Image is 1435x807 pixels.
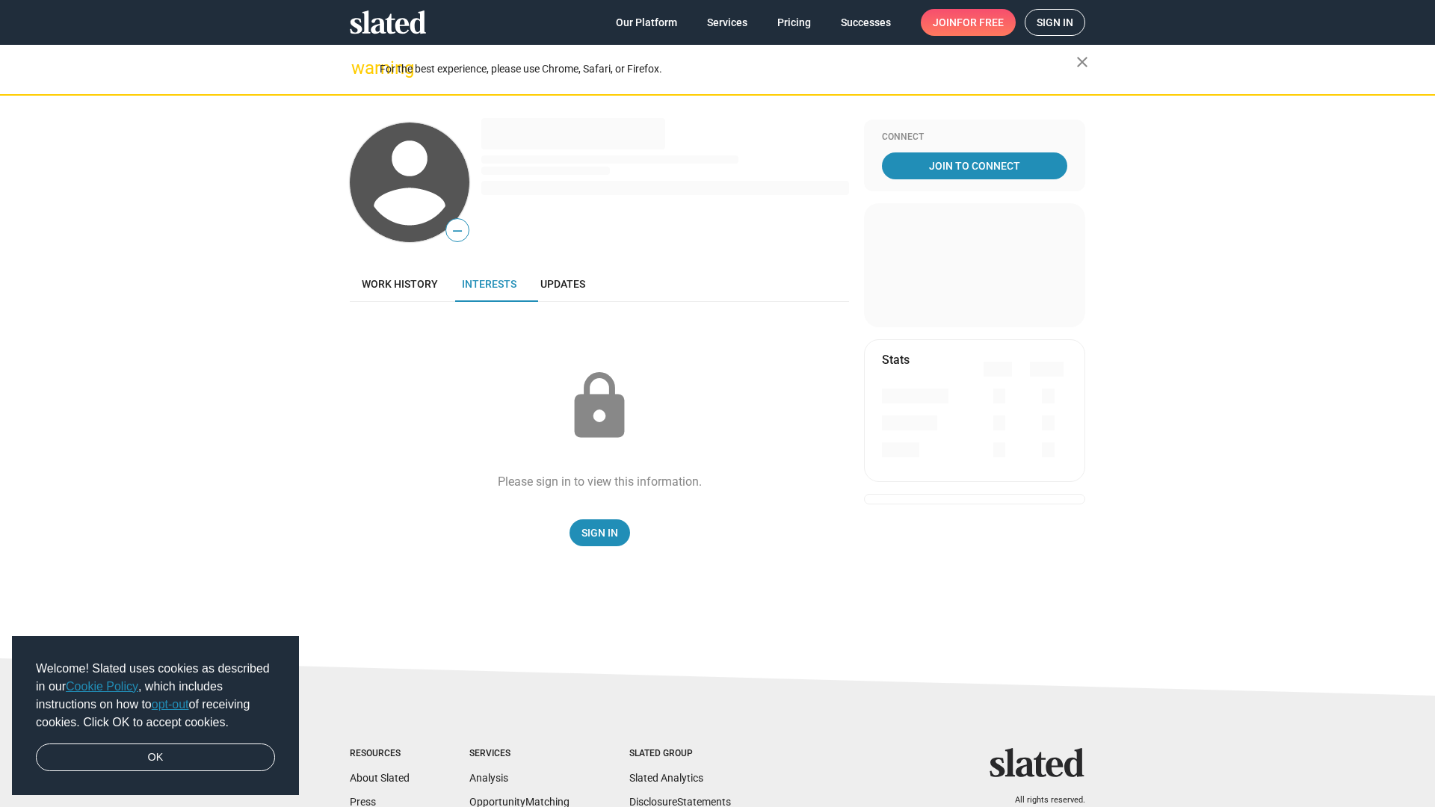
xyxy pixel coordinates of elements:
span: Pricing [777,9,811,36]
div: Services [469,748,570,760]
span: Sign in [1037,10,1073,35]
a: Sign in [1025,9,1085,36]
a: Interests [450,266,528,302]
a: Pricing [765,9,823,36]
div: Connect [882,132,1067,143]
mat-icon: warning [351,59,369,77]
span: — [446,221,469,241]
a: Slated Analytics [629,772,703,784]
a: About Slated [350,772,410,784]
span: Join [933,9,1004,36]
a: dismiss cookie message [36,743,275,772]
mat-icon: lock [562,369,637,444]
a: Join To Connect [882,152,1067,179]
a: Services [695,9,759,36]
span: Interests [462,278,516,290]
div: For the best experience, please use Chrome, Safari, or Firefox. [380,59,1076,79]
a: Cookie Policy [66,680,138,693]
div: Slated Group [629,748,731,760]
mat-card-title: Stats [882,352,910,368]
a: Work history [350,266,450,302]
span: Sign In [581,519,618,546]
span: for free [957,9,1004,36]
span: Our Platform [616,9,677,36]
span: Updates [540,278,585,290]
a: Successes [829,9,903,36]
div: Resources [350,748,410,760]
div: cookieconsent [12,636,299,796]
span: Work history [362,278,438,290]
mat-icon: close [1073,53,1091,71]
a: Sign In [570,519,630,546]
div: Please sign in to view this information. [498,474,702,489]
span: Welcome! Slated uses cookies as described in our , which includes instructions on how to of recei... [36,660,275,732]
span: Join To Connect [885,152,1064,179]
a: Updates [528,266,597,302]
a: Joinfor free [921,9,1016,36]
span: Successes [841,9,891,36]
a: opt-out [152,698,189,711]
a: Our Platform [604,9,689,36]
span: Services [707,9,747,36]
a: Analysis [469,772,508,784]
